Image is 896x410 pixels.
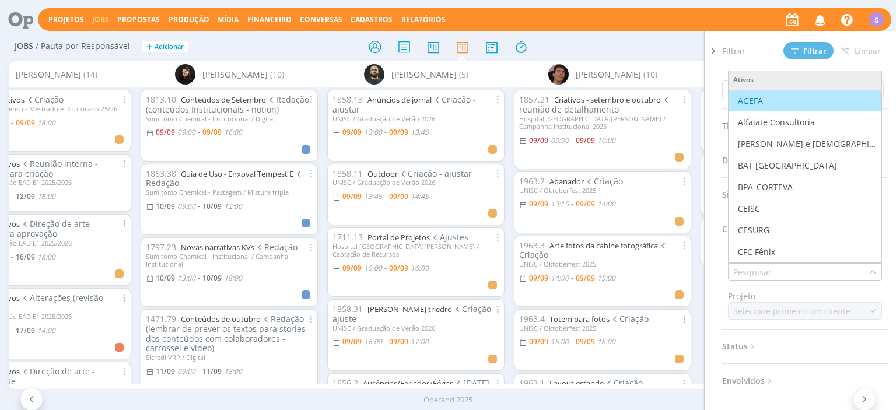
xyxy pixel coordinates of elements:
: 15:00 [551,337,569,346]
: 09/09 [529,135,548,145]
span: Criação - ajustar [332,94,476,115]
div: Selecione primeiro um cliente [733,305,853,317]
button: Jobs [89,15,113,24]
span: Criação - ajustar [398,168,472,179]
div: Sumitomo Chemical - Institucional / Digital [146,115,313,122]
: 18:00 [37,191,55,201]
: 14:00 [597,199,615,209]
: - [571,201,573,208]
div: Sumitomo Chemical - Pastagem / Mistura tripla [146,188,313,196]
: 09/09 [16,118,35,128]
div: Sumitomo Chemical - Institucional / Campanha Institucional [146,253,313,268]
: - [384,193,387,200]
: 12/09 [16,191,35,201]
button: Relatórios [398,15,449,24]
button: S [869,9,884,30]
span: 1963.4 [519,313,545,324]
: 11/09 [156,366,175,376]
div: CESURG [738,224,769,236]
span: 1963.2 [519,176,545,187]
: - [11,120,13,127]
: 14:00 [37,325,55,335]
: 09/09 [389,191,408,201]
: 09/09 [529,273,548,283]
: 09/09 [576,135,595,145]
span: Redação (conteúdos Institucionais - notion) [146,94,309,115]
span: Tipo [722,118,750,134]
a: Mídia [218,15,239,24]
a: Novas narrativas KVs [181,242,254,253]
span: Adicionar [155,43,184,51]
: - [198,275,200,282]
div: Projeto [728,290,882,302]
span: 1656.2 [332,377,358,388]
span: Envolvidos [722,373,775,388]
span: Criação [24,94,64,105]
: 09/09 [342,191,362,201]
: 09/09 [156,127,175,137]
a: Anúncios de jornal [367,94,432,105]
span: 1963.3 [519,240,545,251]
button: Filtrar [783,42,834,59]
a: Produção [169,15,209,24]
div: UNISC / Oktoberfest 2025 [519,187,686,194]
a: Portal de Projetos [367,232,430,243]
div: Alfaiate Consultoria [738,116,815,128]
div: UNISC / Oktoberfest 2025 [519,260,686,268]
a: Relatórios [401,15,446,24]
: 13:00 [177,273,195,283]
span: (10) [643,68,657,80]
: 09/09 [576,199,595,209]
: 09/09 [576,337,595,346]
img: P [364,64,384,85]
div: UNISC / Graduação de Verão 2026 [332,178,499,186]
div: BAT [GEOGRAPHIC_DATA] [738,159,837,171]
: 10/09 [156,273,175,283]
div: Sicredi VRP / Digital [146,353,313,361]
: 09:00 [177,366,195,376]
span: [PERSON_NAME] [576,68,641,80]
a: Outdoor [367,169,398,179]
a: Jobs [92,15,109,24]
span: Situação dos jobs [722,187,803,202]
: 10/09 [202,273,222,283]
: 09/09 [342,263,362,273]
span: 1858.11 [332,168,363,179]
: - [198,368,200,375]
a: Arte fotos da cabine fotográfica [549,240,658,251]
div: Ativos [729,70,881,90]
: 09/09 [342,127,362,137]
: 13:15 [551,199,569,209]
: 09/09 [529,199,548,209]
div: - - - [696,268,883,281]
: 13:45 [364,191,382,201]
button: Cadastros [347,15,396,24]
span: 1857.21 [519,94,549,105]
span: Limpar [841,47,881,55]
: - [571,275,573,282]
a: Abanador [549,176,584,187]
: - [198,203,200,210]
span: 1863.38 [146,168,176,179]
: 10:00 [597,135,615,145]
span: [PERSON_NAME] [16,68,81,80]
: 13:00 [364,127,382,137]
span: Status [722,339,758,354]
span: Propostas [117,15,160,24]
: 11/09 [202,366,222,376]
span: Redação [254,241,297,253]
button: Produção [165,15,213,24]
span: Criação [604,377,643,388]
: 09/09 [576,273,595,283]
span: (14) [83,68,97,80]
span: Criação [610,313,649,324]
span: Ajustes [430,232,468,243]
span: Criação [584,176,623,187]
span: Financeiro [247,15,292,24]
: - [384,338,387,345]
span: reunião de detalhamento [519,94,671,115]
: 18:00 [37,252,55,262]
button: Propostas [114,15,163,24]
span: 1813.10 [146,94,176,105]
a: [PERSON_NAME] triedro [367,304,452,314]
